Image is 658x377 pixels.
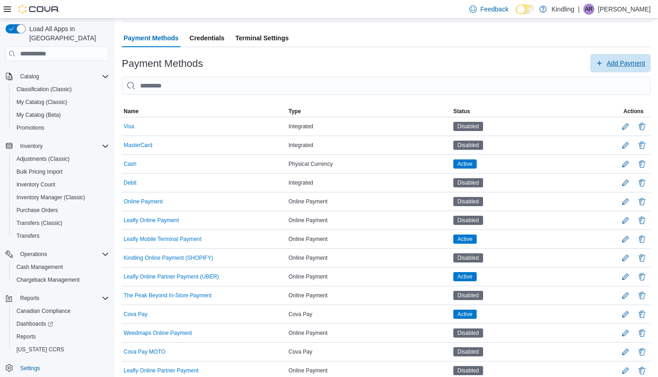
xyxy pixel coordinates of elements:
[16,111,61,119] span: My Catalog (Beta)
[16,71,109,82] span: Catalog
[16,346,64,353] span: [US_STATE] CCRS
[13,84,109,95] span: Classification (Classic)
[235,29,288,47] span: Terminal Settings
[16,232,39,240] span: Transfers
[13,192,109,203] span: Inventory Manager (Classic)
[124,180,136,186] button: Debit
[13,218,66,229] a: Transfers (Classic)
[636,328,647,339] button: Delete Payment Method
[636,290,647,301] button: Delete Payment Method
[124,108,139,115] span: Name
[287,121,451,132] div: Integrated
[13,166,109,177] span: Bulk Pricing Import
[13,230,43,241] a: Transfers
[16,333,36,340] span: Reports
[636,196,647,207] button: Delete Payment Method
[578,4,580,15] p: |
[453,347,483,356] span: Disabled
[9,96,113,109] button: My Catalog (Classic)
[457,254,479,262] span: Disabled
[636,234,647,245] button: Delete Payment Method
[26,24,109,43] span: Load All Apps in [GEOGRAPHIC_DATA]
[13,122,109,133] span: Promotions
[9,273,113,286] button: Chargeback Management
[16,307,71,315] span: Canadian Compliance
[13,84,76,95] a: Classification (Classic)
[13,109,65,120] a: My Catalog (Beta)
[9,83,113,96] button: Classification (Classic)
[453,216,483,225] span: Disabled
[124,349,165,355] button: Cova Pay MOTO
[636,365,647,376] button: Delete Payment Method
[457,160,473,168] span: Active
[13,262,109,273] span: Cash Management
[457,291,479,300] span: Disabled
[16,320,53,328] span: Dashboards
[13,179,59,190] a: Inventory Count
[13,192,89,203] a: Inventory Manager (Classic)
[9,165,113,178] button: Bulk Pricing Import
[20,73,39,80] span: Catalog
[2,70,113,83] button: Catalog
[598,4,651,15] p: [PERSON_NAME]
[20,365,40,372] span: Settings
[13,153,109,164] span: Adjustments (Classic)
[13,205,62,216] a: Purchase Orders
[13,344,68,355] a: [US_STATE] CCRS
[9,178,113,191] button: Inventory Count
[16,207,58,214] span: Purchase Orders
[618,269,633,284] button: Edit Payment Method
[9,204,113,217] button: Purchase Orders
[16,276,80,284] span: Chargeback Management
[287,309,451,320] div: Cova Pay
[9,305,113,317] button: Canadian Compliance
[623,108,643,115] span: Actions
[2,140,113,153] button: Inventory
[453,253,483,262] span: Disabled
[124,29,179,47] span: Payment Methods
[618,157,633,171] button: Edit Payment Method
[13,97,71,108] a: My Catalog (Classic)
[16,71,43,82] button: Catalog
[618,138,633,153] button: Edit Payment Method
[480,5,508,14] span: Feedback
[287,365,451,376] div: Online Payment
[618,213,633,228] button: Edit Payment Method
[122,106,287,117] button: Name
[583,4,594,15] div: andrew rhodes
[590,54,651,72] button: Add Payment
[9,109,113,121] button: My Catalog (Beta)
[16,293,43,304] button: Reports
[16,249,51,260] button: Operations
[124,198,163,205] button: Online Payment
[18,5,60,14] img: Cova
[618,194,633,209] button: Edit Payment Method
[16,194,85,201] span: Inventory Manager (Classic)
[453,366,483,375] span: Disabled
[190,29,224,47] span: Credentials
[457,310,473,318] span: Active
[122,76,651,95] input: This is a search bar. As you type, the results lower in the page will automatically filter.
[20,251,47,258] span: Operations
[457,179,479,187] span: Disabled
[636,252,647,263] button: Delete Payment Method
[13,122,48,133] a: Promotions
[287,252,451,263] div: Online Payment
[618,288,633,303] button: Edit Payment Method
[618,232,633,246] button: Edit Payment Method
[287,158,451,169] div: Physical Currency
[9,261,113,273] button: Cash Management
[287,290,451,301] div: Online Payment
[124,330,192,336] button: Weedmaps Online Payment
[607,59,645,68] span: Add Payment
[13,262,66,273] a: Cash Management
[16,124,44,131] span: Promotions
[13,318,109,329] span: Dashboards
[13,97,109,108] span: My Catalog (Classic)
[9,153,113,165] button: Adjustments (Classic)
[457,197,479,206] span: Disabled
[453,108,470,115] span: Status
[124,292,212,299] button: The Peak Beyond In-Store Payment
[16,181,55,188] span: Inventory Count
